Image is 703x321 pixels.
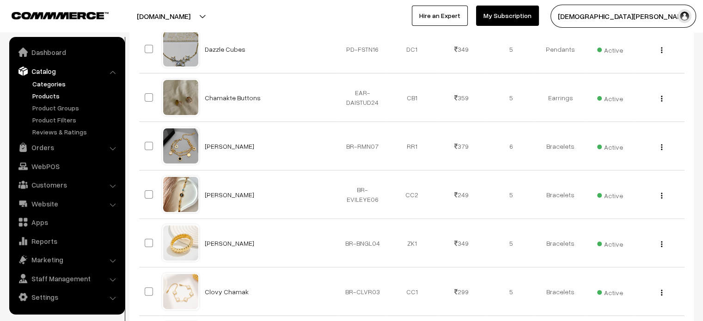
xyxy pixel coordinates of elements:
[476,6,539,26] a: My Subscription
[12,176,122,193] a: Customers
[437,73,486,122] td: 359
[387,219,437,267] td: ZK1
[30,91,122,101] a: Products
[661,241,662,247] img: Menu
[486,25,536,73] td: 5
[437,122,486,170] td: 379
[536,170,585,219] td: Bracelets
[338,122,387,170] td: BR-RMN07
[205,45,245,53] a: Dazzle Cubes
[597,285,623,297] span: Active
[661,193,662,199] img: Menu
[338,25,387,73] td: PD-FSTN16
[661,47,662,53] img: Menu
[437,267,486,316] td: 299
[536,73,585,122] td: Earrings
[30,115,122,125] a: Product Filters
[12,9,92,20] a: COMMMERCE
[205,94,261,102] a: Chamakte Buttons
[412,6,468,26] a: Hire an Expert
[205,288,249,296] a: Clovy Chamak
[597,237,623,249] span: Active
[661,96,662,102] img: Menu
[387,73,437,122] td: CB1
[661,144,662,150] img: Menu
[205,191,254,199] a: [PERSON_NAME]
[12,251,122,268] a: Marketing
[338,267,387,316] td: BR-CLVR03
[338,73,387,122] td: EAR-DAISTUD24
[437,170,486,219] td: 249
[12,195,122,212] a: Website
[12,63,122,79] a: Catalog
[12,44,122,61] a: Dashboard
[30,103,122,113] a: Product Groups
[437,25,486,73] td: 349
[661,290,662,296] img: Menu
[12,158,122,175] a: WebPOS
[387,122,437,170] td: RR1
[536,25,585,73] td: Pendants
[536,267,585,316] td: Bracelets
[387,25,437,73] td: DC1
[678,9,691,23] img: user
[104,5,223,28] button: [DOMAIN_NAME]
[30,127,122,137] a: Reviews & Ratings
[30,79,122,89] a: Categories
[597,43,623,55] span: Active
[536,219,585,267] td: Bracelets
[486,267,536,316] td: 5
[205,142,254,150] a: [PERSON_NAME]
[486,122,536,170] td: 6
[597,140,623,152] span: Active
[338,170,387,219] td: BR-EVILEYE06
[550,5,696,28] button: [DEMOGRAPHIC_DATA][PERSON_NAME]
[597,188,623,200] span: Active
[338,219,387,267] td: BR-BNGL04
[486,73,536,122] td: 5
[486,170,536,219] td: 5
[597,91,623,103] span: Active
[387,170,437,219] td: CC2
[12,233,122,249] a: Reports
[387,267,437,316] td: CC1
[437,219,486,267] td: 349
[205,239,254,247] a: [PERSON_NAME]
[12,270,122,287] a: Staff Management
[12,139,122,156] a: Orders
[536,122,585,170] td: Bracelets
[12,289,122,305] a: Settings
[12,214,122,230] a: Apps
[486,219,536,267] td: 5
[12,12,109,19] img: COMMMERCE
